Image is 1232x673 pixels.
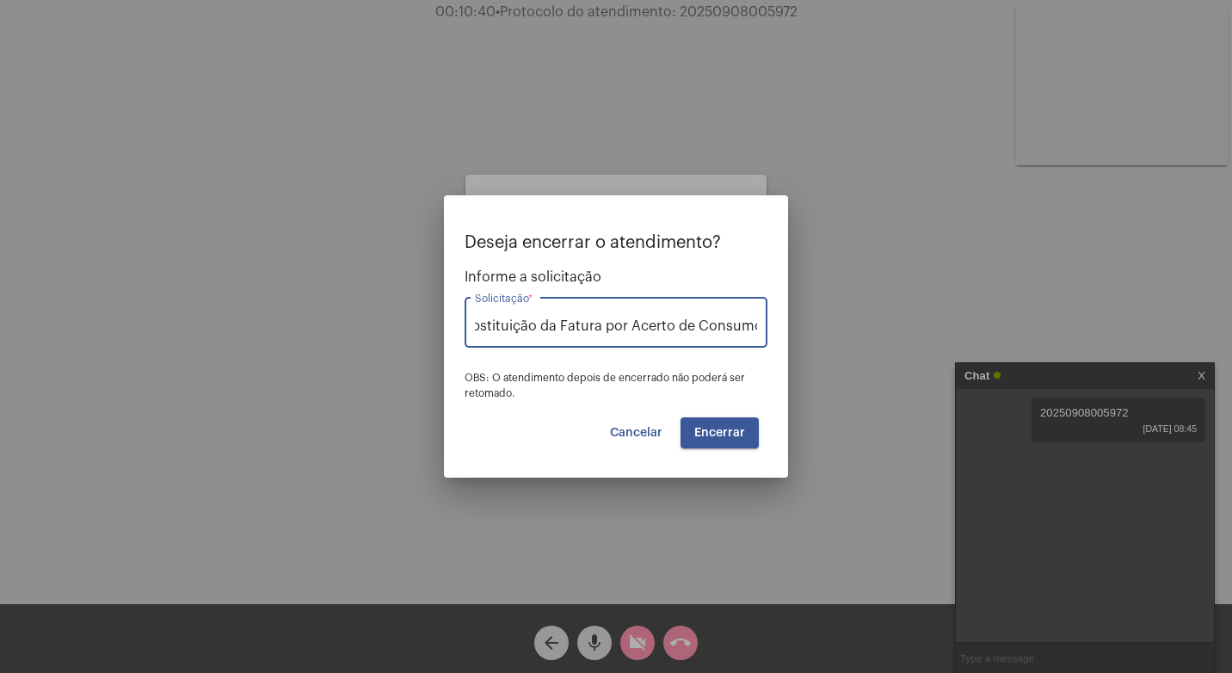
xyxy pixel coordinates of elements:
[465,269,767,285] span: Informe a solicitação
[465,233,767,252] p: Deseja encerrar o atendimento?
[465,373,745,398] span: OBS: O atendimento depois de encerrado não poderá ser retomado.
[596,417,676,448] button: Cancelar
[475,318,757,334] input: Buscar solicitação
[681,417,759,448] button: Encerrar
[610,427,662,439] span: Cancelar
[694,427,745,439] span: Encerrar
